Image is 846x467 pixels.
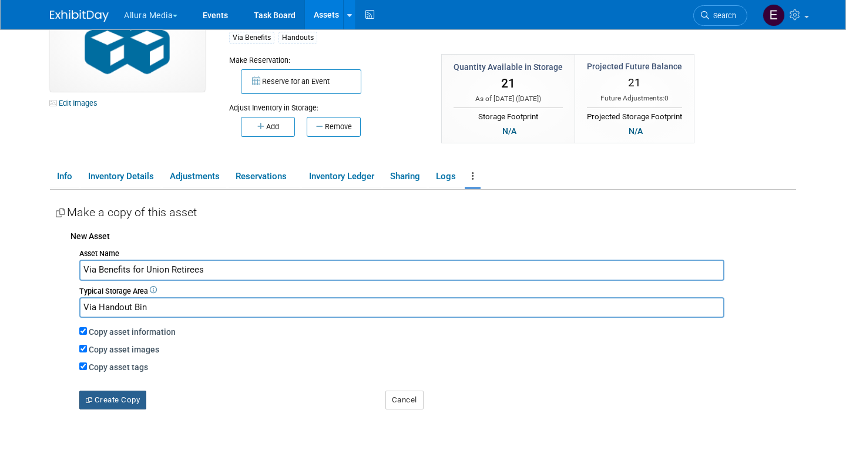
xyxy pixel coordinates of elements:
[664,94,669,102] span: 0
[81,166,160,187] a: Inventory Details
[693,5,747,26] a: Search
[79,283,796,297] div: Typical Storage Area
[278,32,317,44] div: Handouts
[50,166,79,187] a: Info
[79,245,796,260] div: Asset Name
[587,61,682,72] div: Projected Future Balance
[385,391,424,409] button: Cancel
[709,11,736,20] span: Search
[50,10,109,22] img: ExhibitDay
[454,61,563,73] div: Quantity Available in Storage
[241,69,361,94] button: Reserve for an Event
[229,166,300,187] a: Reservations
[587,107,682,123] div: Projected Storage Footprint
[89,362,148,372] label: Copy asset tags
[302,166,381,187] a: Inventory Ledger
[501,76,515,90] span: 21
[229,32,274,44] div: Via Benefits
[499,125,520,137] div: N/A
[229,54,424,66] div: Make Reservation:
[70,224,796,245] div: New Asset
[50,96,102,110] a: Edit Images
[307,117,361,137] button: Remove
[625,125,646,137] div: N/A
[79,391,146,409] button: Create Copy
[429,166,462,187] a: Logs
[383,166,427,187] a: Sharing
[454,107,563,123] div: Storage Footprint
[763,4,785,26] img: Eric Thompson
[229,94,424,113] div: Adjust Inventory in Storage:
[163,166,226,187] a: Adjustments
[587,93,682,103] div: Future Adjustments:
[628,76,641,89] span: 21
[89,327,176,337] label: Copy asset information
[454,94,563,104] div: As of [DATE] ( )
[518,95,539,103] span: [DATE]
[56,201,796,224] div: Make a copy of this asset
[241,117,295,137] button: Add
[89,345,159,354] label: Copy asset images
[229,18,721,52] div: Tags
